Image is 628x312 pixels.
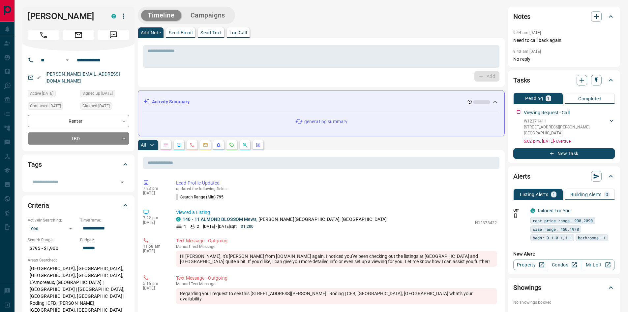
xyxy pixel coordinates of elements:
[513,49,541,54] p: 9:43 am [DATE]
[176,251,497,267] div: Hi [PERSON_NAME], it's [PERSON_NAME] from [DOMAIN_NAME] again. I noticed you've been checking out...
[513,260,547,270] a: Property
[82,103,110,109] span: Claimed [DATE]
[513,148,615,159] button: New Task
[28,132,129,145] div: TBD
[143,244,166,249] p: 11:58 am
[200,30,222,35] p: Send Text
[255,142,261,148] svg: Agent Actions
[197,224,199,229] p: 2
[520,192,549,197] p: Listing Alerts
[28,102,77,112] div: Thu Sep 04 2025
[176,194,224,200] p: Search Range (Min) :
[513,251,615,258] p: New Alert:
[143,96,499,108] div: Activity Summary
[63,30,94,40] span: Email
[183,217,256,222] a: 140 - 11 ALMOND BLOSSOM Mews
[28,200,49,211] h2: Criteria
[143,191,166,195] p: [DATE]
[525,96,543,101] p: Pending
[513,168,615,184] div: Alerts
[45,71,120,84] a: [PERSON_NAME][EMAIL_ADDRESS][DOMAIN_NAME]
[176,187,497,191] p: updated the following fields:
[553,192,555,197] p: 1
[28,217,77,223] p: Actively Searching:
[524,138,615,144] p: 5:02 p.m. [DATE] - Overdue
[513,299,615,305] p: No showings booked
[28,156,129,172] div: Tags
[163,142,168,148] svg: Notes
[176,237,497,244] p: Text Message - Outgoing
[533,217,593,224] span: rent price range: 900,2090
[28,197,129,213] div: Criteria
[513,207,526,213] p: Off
[581,260,615,270] a: Mr.Loft
[176,288,497,304] div: Regarding your request to see this [STREET_ADDRESS][PERSON_NAME] | Roding | CFB, [GEOGRAPHIC_DATA...
[229,142,234,148] svg: Requests
[513,213,518,218] svg: Push Notification Only
[80,90,129,99] div: Wed Aug 27 2025
[524,124,608,136] p: [STREET_ADDRESS][PERSON_NAME] , [GEOGRAPHIC_DATA]
[241,224,254,229] p: $1,200
[30,90,53,97] span: Active [DATE]
[524,118,608,124] p: W12371411
[152,98,190,105] p: Activity Summary
[304,118,347,125] p: generating summary
[176,244,497,249] p: Text Message
[98,30,129,40] span: Message
[217,195,224,199] span: 795
[143,220,166,225] p: [DATE]
[537,208,571,213] a: Tailored For You
[513,171,530,182] h2: Alerts
[80,102,129,112] div: Fri Aug 29 2025
[28,257,129,263] p: Areas Searched:
[513,9,615,24] div: Notes
[141,143,146,147] p: All
[28,115,129,127] div: Renter
[143,286,166,291] p: [DATE]
[547,96,550,101] p: 1
[141,10,181,21] button: Timeline
[513,72,615,88] div: Tasks
[547,260,581,270] a: Condos
[80,217,129,223] p: Timeframe:
[475,220,497,226] p: N12373422
[28,243,77,254] p: $795 - $1,900
[82,90,113,97] span: Signed up [DATE]
[169,30,193,35] p: Send Email
[606,192,608,197] p: 0
[184,10,232,21] button: Campaigns
[143,281,166,286] p: 5:15 pm
[513,280,615,295] div: Showings
[28,159,42,170] h2: Tags
[513,75,530,86] h2: Tasks
[80,237,129,243] p: Budget:
[513,30,541,35] p: 9:44 am [DATE]
[176,180,497,187] p: Lead Profile Updated
[578,234,606,241] span: bathrooms: 1
[118,178,127,187] button: Open
[63,56,71,64] button: Open
[28,90,77,99] div: Tue Sep 09 2025
[203,224,237,229] p: [DATE] - [DATE] sqft
[28,223,77,234] div: Yes
[530,208,535,213] div: condos.ca
[570,192,602,197] p: Building Alerts
[30,103,61,109] span: Contacted [DATE]
[176,282,497,286] p: Text Message
[184,224,186,229] p: 1
[143,216,166,220] p: 7:22 pm
[513,37,615,44] p: Need to call back again
[176,209,497,216] p: Viewed a Listing
[176,217,181,222] div: condos.ca
[143,186,166,191] p: 7:23 pm
[28,30,59,40] span: Call
[36,75,41,80] svg: Email Verified
[229,30,247,35] p: Log Call
[216,142,221,148] svg: Listing Alerts
[28,11,102,21] h1: [PERSON_NAME]
[533,226,579,232] span: size range: 450,1978
[28,237,77,243] p: Search Range:
[176,282,190,286] span: manual
[513,11,530,22] h2: Notes
[190,142,195,148] svg: Calls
